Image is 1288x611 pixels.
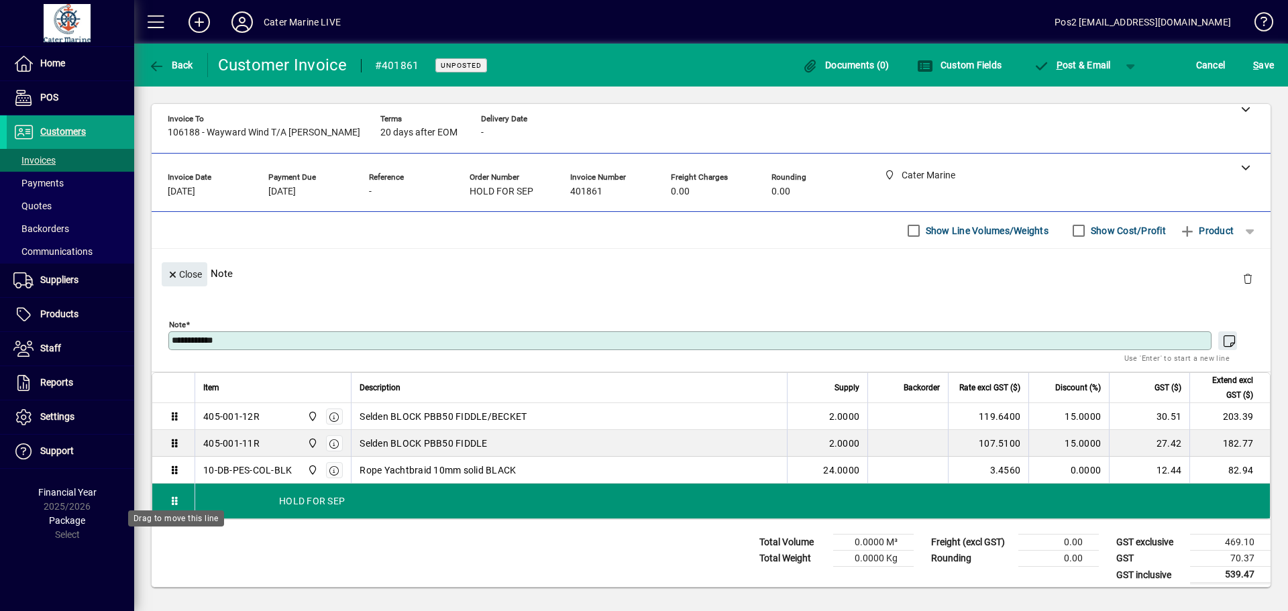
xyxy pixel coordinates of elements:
td: Freight (excl GST) [924,535,1018,551]
a: Invoices [7,149,134,172]
span: S [1253,60,1258,70]
span: 0.00 [771,186,790,197]
button: Save [1250,53,1277,77]
td: GST exclusive [1110,535,1190,551]
span: Custom Fields [917,60,1002,70]
button: Back [145,53,197,77]
span: Suppliers [40,274,78,285]
span: 2.0000 [829,437,860,450]
a: Reports [7,366,134,400]
div: Pos2 [EMAIL_ADDRESS][DOMAIN_NAME] [1055,11,1231,33]
div: Drag to move this line [128,510,224,526]
a: Products [7,298,134,331]
div: 119.6400 [957,410,1020,423]
span: Reports [40,377,73,388]
td: Total Volume [753,535,833,551]
span: 20 days after EOM [380,127,458,138]
span: Cancel [1196,54,1226,76]
app-page-header-button: Back [134,53,208,77]
button: Documents (0) [799,53,893,77]
div: Note [152,249,1271,298]
span: [DATE] [268,186,296,197]
app-page-header-button: Close [158,268,211,280]
div: 405-001-12R [203,410,260,423]
a: Communications [7,240,134,263]
td: Total Weight [753,551,833,567]
button: Cancel [1193,53,1229,77]
span: Description [360,380,400,395]
button: Post & Email [1026,53,1118,77]
span: Documents (0) [802,60,890,70]
mat-label: Note [169,320,186,329]
app-page-header-button: Delete [1232,272,1264,284]
span: Support [40,445,74,456]
span: Rate excl GST ($) [959,380,1020,395]
div: Cater Marine LIVE [264,11,341,33]
span: Cater Marine [304,409,319,424]
span: Products [40,309,78,319]
span: 24.0000 [823,463,859,477]
td: 469.10 [1190,535,1271,551]
span: Extend excl GST ($) [1198,373,1253,402]
span: Item [203,380,219,395]
td: 15.0000 [1028,430,1109,457]
a: Suppliers [7,264,134,297]
span: Customers [40,126,86,137]
td: 539.47 [1190,567,1271,584]
span: 106188 - Wayward Wind T/A [PERSON_NAME] [168,127,360,138]
span: P [1057,60,1063,70]
button: Add [178,10,221,34]
mat-hint: Use 'Enter' to start a new line [1124,350,1230,366]
span: Unposted [441,61,482,70]
td: 12.44 [1109,457,1189,484]
span: Back [148,60,193,70]
td: Rounding [924,551,1018,567]
span: Selden BLOCK PBB50 FIDDLE/BECKET [360,410,527,423]
span: Discount (%) [1055,380,1101,395]
div: Customer Invoice [218,54,347,76]
div: HOLD FOR SEP [195,484,1270,518]
div: 10-DB-PES-COL-BLK [203,463,292,477]
a: Home [7,47,134,80]
span: Quotes [13,201,52,211]
span: Invoices [13,155,56,166]
span: Backorder [904,380,940,395]
td: 182.77 [1189,430,1270,457]
span: [DATE] [168,186,195,197]
td: 0.0000 M³ [833,535,914,551]
button: Close [162,262,207,286]
button: Profile [221,10,264,34]
span: 2.0000 [829,410,860,423]
button: Custom Fields [914,53,1005,77]
td: 27.42 [1109,430,1189,457]
span: Supply [835,380,859,395]
a: Knowledge Base [1244,3,1271,46]
td: 82.94 [1189,457,1270,484]
span: Cater Marine [304,463,319,478]
span: Selden BLOCK PBB50 FIDDLE [360,437,487,450]
td: 70.37 [1190,551,1271,567]
span: HOLD FOR SEP [470,186,533,197]
span: Backorders [13,223,69,234]
span: Close [167,264,202,286]
span: GST ($) [1155,380,1181,395]
a: Support [7,435,134,468]
label: Show Cost/Profit [1088,224,1166,237]
div: #401861 [375,55,419,76]
a: POS [7,81,134,115]
span: Staff [40,343,61,353]
div: 405-001-11R [203,437,260,450]
span: Communications [13,246,93,257]
a: Staff [7,332,134,366]
span: Product [1179,220,1234,241]
td: GST inclusive [1110,567,1190,584]
span: Payments [13,178,64,188]
span: - [481,127,484,138]
button: Delete [1232,262,1264,294]
span: Home [40,58,65,68]
td: 15.0000 [1028,403,1109,430]
a: Quotes [7,195,134,217]
button: Product [1173,219,1240,243]
span: Cater Marine [304,436,319,451]
span: 0.00 [671,186,690,197]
